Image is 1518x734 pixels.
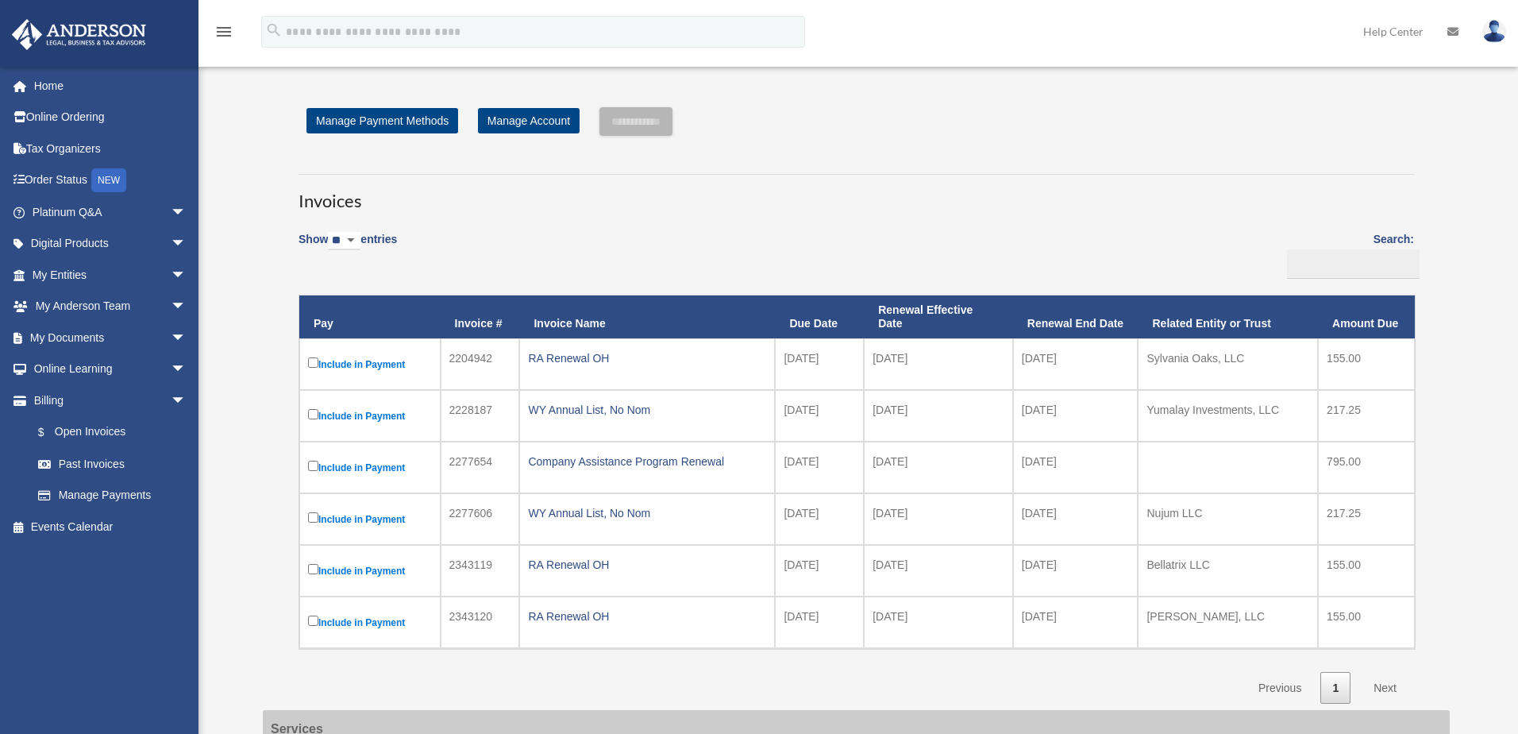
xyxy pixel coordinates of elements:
[441,296,520,338] th: Invoice #: activate to sort column ascending
[1246,672,1313,705] a: Previous
[1318,442,1415,493] td: 795.00
[171,291,202,323] span: arrow_drop_down
[11,322,210,353] a: My Documentsarrow_drop_down
[775,338,864,390] td: [DATE]
[864,545,1013,597] td: [DATE]
[22,480,202,512] a: Manage Payments
[7,19,151,50] img: Anderson Advisors Platinum Portal
[1138,338,1318,390] td: Sylvania Oaks, LLC
[864,442,1013,493] td: [DATE]
[528,554,766,576] div: RA Renewal OH
[308,509,432,529] label: Include in Payment
[11,384,202,416] a: Billingarrow_drop_down
[528,399,766,421] div: WY Annual List, No Nom
[47,423,55,442] span: $
[528,605,766,628] div: RA Renewal OH
[1013,545,1138,597] td: [DATE]
[441,597,520,648] td: 2343120
[22,416,195,449] a: $Open Invoices
[1318,493,1415,545] td: 217.25
[308,564,318,574] input: Include in Payment
[299,230,397,266] label: Show entries
[171,196,202,229] span: arrow_drop_down
[1287,249,1420,280] input: Search:
[1318,390,1415,442] td: 217.25
[91,168,126,192] div: NEW
[775,597,864,648] td: [DATE]
[1318,338,1415,390] td: 155.00
[299,174,1414,214] h3: Invoices
[299,296,441,338] th: Pay: activate to sort column descending
[1013,338,1138,390] td: [DATE]
[441,442,520,493] td: 2277654
[171,228,202,261] span: arrow_drop_down
[171,353,202,386] span: arrow_drop_down
[478,108,580,133] a: Manage Account
[11,196,210,228] a: Platinum Q&Aarrow_drop_down
[308,512,318,523] input: Include in Payment
[1013,442,1138,493] td: [DATE]
[265,21,283,39] i: search
[11,511,210,543] a: Events Calendar
[171,384,202,417] span: arrow_drop_down
[528,347,766,369] div: RA Renewal OH
[519,296,775,338] th: Invoice Name: activate to sort column ascending
[1013,390,1138,442] td: [DATE]
[308,409,318,419] input: Include in Payment
[441,493,520,545] td: 2277606
[528,502,766,524] div: WY Annual List, No Nom
[1138,390,1318,442] td: Yumalay Investments, LLC
[11,353,210,385] a: Online Learningarrow_drop_down
[775,545,864,597] td: [DATE]
[775,390,864,442] td: [DATE]
[864,338,1013,390] td: [DATE]
[11,259,210,291] a: My Entitiesarrow_drop_down
[775,442,864,493] td: [DATE]
[214,28,233,41] a: menu
[171,259,202,292] span: arrow_drop_down
[308,357,318,368] input: Include in Payment
[1138,493,1318,545] td: Nujum LLC
[22,448,202,480] a: Past Invoices
[864,597,1013,648] td: [DATE]
[1138,545,1318,597] td: Bellatrix LLC
[441,390,520,442] td: 2228187
[308,458,432,477] label: Include in Payment
[441,545,520,597] td: 2343119
[441,338,520,390] td: 2204942
[864,390,1013,442] td: [DATE]
[308,616,318,626] input: Include in Payment
[1281,230,1414,279] label: Search:
[1138,296,1318,338] th: Related Entity or Trust: activate to sort column ascending
[1318,597,1415,648] td: 155.00
[775,493,864,545] td: [DATE]
[308,406,432,426] label: Include in Payment
[1318,545,1415,597] td: 155.00
[1320,672,1350,705] a: 1
[306,108,458,133] a: Manage Payment Methods
[11,70,210,102] a: Home
[864,493,1013,545] td: [DATE]
[11,102,210,133] a: Online Ordering
[11,228,210,260] a: Digital Productsarrow_drop_down
[328,232,360,250] select: Showentries
[1013,296,1138,338] th: Renewal End Date: activate to sort column ascending
[1013,493,1138,545] td: [DATE]
[1482,20,1506,43] img: User Pic
[775,296,864,338] th: Due Date: activate to sort column ascending
[11,164,210,197] a: Order StatusNEW
[308,354,432,374] label: Include in Payment
[528,450,766,473] div: Company Assistance Program Renewal
[308,561,432,581] label: Include in Payment
[1318,296,1415,338] th: Amount Due: activate to sort column ascending
[1362,672,1408,705] a: Next
[11,133,210,164] a: Tax Organizers
[171,322,202,354] span: arrow_drop_down
[214,22,233,41] i: menu
[864,296,1013,338] th: Renewal Effective Date: activate to sort column ascending
[1013,597,1138,648] td: [DATE]
[308,612,432,632] label: Include in Payment
[11,291,210,323] a: My Anderson Teamarrow_drop_down
[1138,597,1318,648] td: [PERSON_NAME], LLC
[308,461,318,471] input: Include in Payment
